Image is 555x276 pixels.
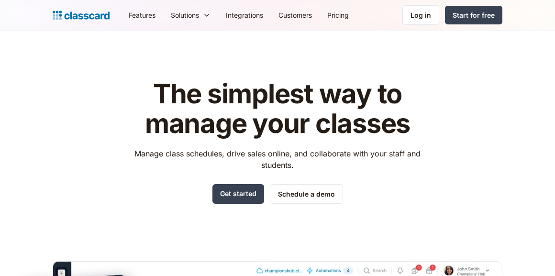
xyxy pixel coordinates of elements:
[271,4,320,26] a: Customers
[402,5,439,25] a: Log in
[453,10,495,20] div: Start for free
[126,79,430,138] h1: The simplest way to manage your classes
[411,10,431,20] div: Log in
[171,10,199,20] div: Solutions
[320,4,356,26] a: Pricing
[121,4,163,26] a: Features
[445,6,502,24] a: Start for free
[218,4,271,26] a: Integrations
[270,184,343,204] a: Schedule a demo
[53,9,110,22] a: home
[126,148,430,171] p: Manage class schedules, drive sales online, and collaborate with your staff and students.
[212,184,264,204] a: Get started
[163,4,218,26] div: Solutions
